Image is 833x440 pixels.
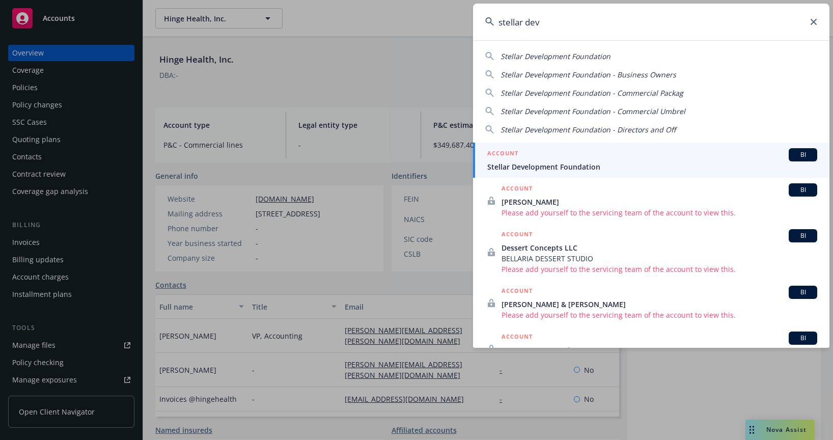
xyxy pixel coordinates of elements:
[793,334,813,343] span: BI
[473,4,829,40] input: Search...
[487,148,518,160] h5: ACCOUNT
[501,88,683,98] span: Stellar Development Foundation - Commercial Packag
[793,150,813,159] span: BI
[502,197,817,207] span: [PERSON_NAME]
[473,326,829,372] a: ACCOUNTBI[PERSON_NAME] Wine Estates LLC
[502,332,533,344] h5: ACCOUNT
[502,264,817,274] span: Please add yourself to the servicing team of the account to view this.
[502,183,533,196] h5: ACCOUNT
[502,286,533,298] h5: ACCOUNT
[502,310,817,320] span: Please add yourself to the servicing team of the account to view this.
[502,207,817,218] span: Please add yourself to the servicing team of the account to view this.
[501,70,676,79] span: Stellar Development Foundation - Business Owners
[793,288,813,297] span: BI
[502,299,817,310] span: [PERSON_NAME] & [PERSON_NAME]
[473,178,829,224] a: ACCOUNTBI[PERSON_NAME]Please add yourself to the servicing team of the account to view this.
[502,242,817,253] span: Dessert Concepts LLC
[473,280,829,326] a: ACCOUNTBI[PERSON_NAME] & [PERSON_NAME]Please add yourself to the servicing team of the account to...
[473,143,829,178] a: ACCOUNTBIStellar Development Foundation
[793,231,813,240] span: BI
[501,125,676,134] span: Stellar Development Foundation - Directors and Off
[793,185,813,195] span: BI
[502,229,533,241] h5: ACCOUNT
[501,51,610,61] span: Stellar Development Foundation
[501,106,685,116] span: Stellar Development Foundation - Commercial Umbrel
[473,224,829,280] a: ACCOUNTBIDessert Concepts LLCBELLARIA DESSERT STUDIOPlease add yourself to the servicing team of ...
[487,161,817,172] span: Stellar Development Foundation
[502,253,817,264] span: BELLARIA DESSERT STUDIO
[502,345,817,355] span: [PERSON_NAME] Wine Estates LLC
